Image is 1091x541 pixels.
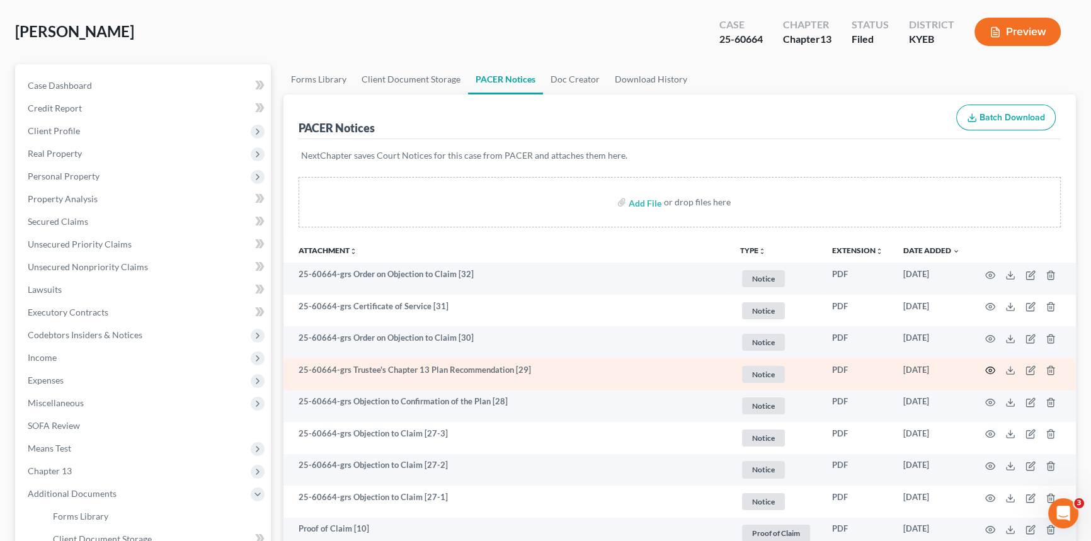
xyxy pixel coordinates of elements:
a: Case Dashboard [18,74,271,97]
span: Unsecured Nonpriority Claims [28,261,148,272]
a: Notice [740,300,812,321]
td: [DATE] [893,326,970,358]
span: 3 [1074,498,1084,508]
a: Client Document Storage [354,64,468,94]
td: [DATE] [893,263,970,295]
span: Case Dashboard [28,80,92,91]
a: SOFA Review [18,414,271,437]
span: Expenses [28,375,64,385]
td: [DATE] [893,390,970,423]
div: Status [852,18,889,32]
span: Client Profile [28,125,80,136]
span: Income [28,352,57,363]
td: PDF [822,358,893,390]
span: 13 [820,33,831,45]
i: expand_more [952,248,960,255]
a: Notice [740,396,812,416]
span: Notice [742,366,785,383]
td: PDF [822,295,893,327]
button: Batch Download [956,105,1056,131]
a: Extensionunfold_more [832,246,883,255]
span: Notice [742,397,785,414]
td: [DATE] [893,454,970,486]
span: Personal Property [28,171,100,181]
td: 25-60664-grs Certificate of Service [31] [283,295,730,327]
a: Forms Library [43,505,271,528]
a: Unsecured Priority Claims [18,233,271,256]
iframe: Intercom live chat [1048,498,1078,528]
p: NextChapter saves Court Notices for this case from PACER and attaches them here. [301,149,1058,162]
span: Notice [742,334,785,351]
span: Real Property [28,148,82,159]
a: Property Analysis [18,188,271,210]
button: Preview [974,18,1061,46]
div: or drop files here [664,196,731,208]
span: Notice [742,302,785,319]
td: PDF [822,454,893,486]
i: unfold_more [758,248,766,255]
div: Chapter [783,18,831,32]
span: Unsecured Priority Claims [28,239,132,249]
div: Case [719,18,763,32]
a: Forms Library [283,64,354,94]
a: Credit Report [18,97,271,120]
td: 25-60664-grs Objection to Claim [27-1] [283,486,730,518]
a: Notice [740,491,812,512]
span: Property Analysis [28,193,98,204]
span: Means Test [28,443,71,453]
td: 25-60664-grs Order on Objection to Claim [30] [283,326,730,358]
td: 25-60664-grs Objection to Claim [27-2] [283,454,730,486]
a: Notice [740,364,812,385]
i: unfold_more [350,248,357,255]
span: Miscellaneous [28,397,84,408]
span: Notice [742,430,785,447]
td: [DATE] [893,295,970,327]
a: Unsecured Nonpriority Claims [18,256,271,278]
td: 25-60664-grs Objection to Claim [27-3] [283,422,730,454]
span: SOFA Review [28,420,80,431]
a: Executory Contracts [18,301,271,324]
div: PACER Notices [299,120,375,135]
span: Additional Documents [28,488,117,499]
td: PDF [822,486,893,518]
div: District [909,18,954,32]
a: Notice [740,459,812,480]
td: PDF [822,422,893,454]
div: Filed [852,32,889,47]
td: PDF [822,326,893,358]
span: Notice [742,493,785,510]
span: [PERSON_NAME] [15,22,134,40]
div: KYEB [909,32,954,47]
a: Notice [740,332,812,353]
button: TYPEunfold_more [740,247,766,255]
div: 25-60664 [719,32,763,47]
div: Chapter [783,32,831,47]
span: Credit Report [28,103,82,113]
span: Batch Download [980,112,1045,123]
a: Doc Creator [543,64,607,94]
a: Attachmentunfold_more [299,246,357,255]
a: Date Added expand_more [903,246,960,255]
td: 25-60664-grs Trustee's Chapter 13 Plan Recommendation [29] [283,358,730,390]
a: Notice [740,268,812,289]
a: Download History [607,64,695,94]
span: Codebtors Insiders & Notices [28,329,142,340]
td: 25-60664-grs Objection to Confirmation of the Plan [28] [283,390,730,423]
span: Secured Claims [28,216,88,227]
td: [DATE] [893,486,970,518]
td: 25-60664-grs Order on Objection to Claim [32] [283,263,730,295]
a: Lawsuits [18,278,271,301]
td: [DATE] [893,422,970,454]
td: [DATE] [893,358,970,390]
a: Secured Claims [18,210,271,233]
a: Notice [740,428,812,448]
span: Notice [742,270,785,287]
i: unfold_more [876,248,883,255]
span: Lawsuits [28,284,62,295]
span: Notice [742,461,785,478]
span: Executory Contracts [28,307,108,317]
td: PDF [822,390,893,423]
span: Chapter 13 [28,465,72,476]
span: Forms Library [53,511,108,521]
a: PACER Notices [468,64,543,94]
